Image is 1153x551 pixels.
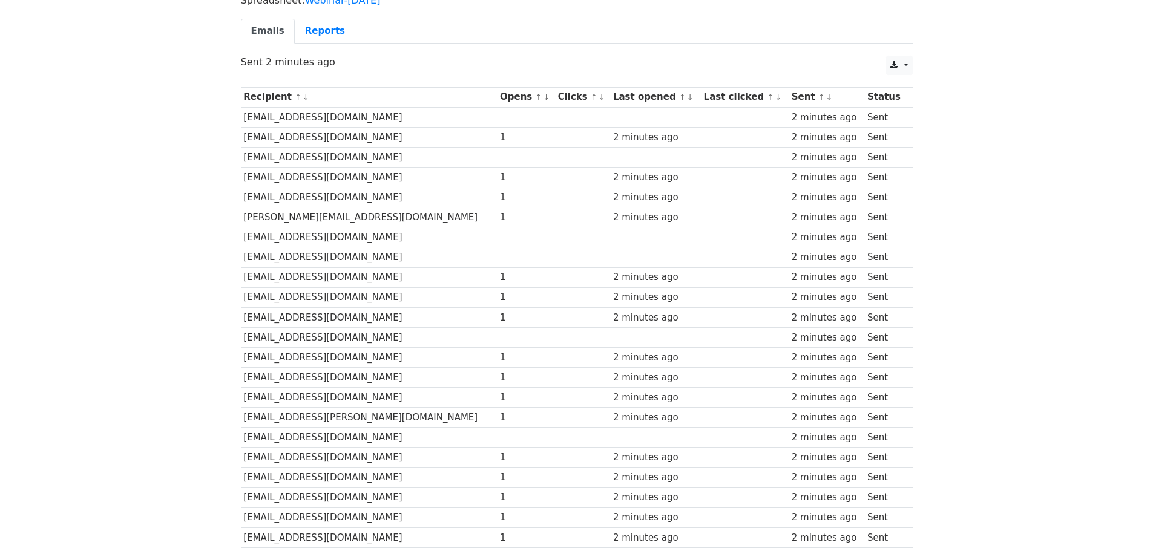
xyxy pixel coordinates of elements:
[792,471,862,484] div: 2 minutes ago
[613,451,698,465] div: 2 minutes ago
[613,210,698,224] div: 2 minutes ago
[792,351,862,365] div: 2 minutes ago
[555,87,610,107] th: Clicks
[500,411,552,425] div: 1
[701,87,789,107] th: Last clicked
[864,87,906,107] th: Status
[241,368,498,388] td: [EMAIL_ADDRESS][DOMAIN_NAME]
[864,267,906,287] td: Sent
[613,510,698,524] div: 2 minutes ago
[613,270,698,284] div: 2 minutes ago
[864,327,906,347] td: Sent
[864,408,906,428] td: Sent
[864,448,906,468] td: Sent
[500,210,552,224] div: 1
[500,531,552,545] div: 1
[241,307,498,327] td: [EMAIL_ADDRESS][DOMAIN_NAME]
[241,347,498,367] td: [EMAIL_ADDRESS][DOMAIN_NAME]
[613,171,698,184] div: 2 minutes ago
[500,270,552,284] div: 1
[864,468,906,487] td: Sent
[792,531,862,545] div: 2 minutes ago
[591,93,597,102] a: ↑
[241,487,498,507] td: [EMAIL_ADDRESS][DOMAIN_NAME]
[241,207,498,227] td: [PERSON_NAME][EMAIL_ADDRESS][DOMAIN_NAME]
[864,207,906,227] td: Sent
[613,491,698,504] div: 2 minutes ago
[792,111,862,125] div: 2 minutes ago
[792,230,862,244] div: 2 minutes ago
[241,287,498,307] td: [EMAIL_ADDRESS][DOMAIN_NAME]
[500,391,552,405] div: 1
[864,227,906,247] td: Sent
[241,227,498,247] td: [EMAIL_ADDRESS][DOMAIN_NAME]
[613,131,698,145] div: 2 minutes ago
[792,431,862,445] div: 2 minutes ago
[792,191,862,204] div: 2 minutes ago
[241,247,498,267] td: [EMAIL_ADDRESS][DOMAIN_NAME]
[613,351,698,365] div: 2 minutes ago
[792,151,862,165] div: 2 minutes ago
[241,267,498,287] td: [EMAIL_ADDRESS][DOMAIN_NAME]
[792,171,862,184] div: 2 minutes ago
[792,290,862,304] div: 2 minutes ago
[241,527,498,547] td: [EMAIL_ADDRESS][DOMAIN_NAME]
[792,411,862,425] div: 2 minutes ago
[792,510,862,524] div: 2 minutes ago
[792,210,862,224] div: 2 minutes ago
[767,93,774,102] a: ↑
[497,87,555,107] th: Opens
[864,287,906,307] td: Sent
[864,107,906,127] td: Sent
[241,327,498,347] td: [EMAIL_ADDRESS][DOMAIN_NAME]
[613,471,698,484] div: 2 minutes ago
[864,127,906,147] td: Sent
[241,107,498,127] td: [EMAIL_ADDRESS][DOMAIN_NAME]
[241,168,498,187] td: [EMAIL_ADDRESS][DOMAIN_NAME]
[500,371,552,385] div: 1
[295,19,355,44] a: Reports
[792,331,862,345] div: 2 minutes ago
[241,428,498,448] td: [EMAIL_ADDRESS][DOMAIN_NAME]
[864,487,906,507] td: Sent
[687,93,694,102] a: ↓
[864,507,906,527] td: Sent
[241,187,498,207] td: [EMAIL_ADDRESS][DOMAIN_NAME]
[792,371,862,385] div: 2 minutes ago
[613,290,698,304] div: 2 minutes ago
[864,168,906,187] td: Sent
[792,391,862,405] div: 2 minutes ago
[864,187,906,207] td: Sent
[1092,493,1153,551] iframe: Chat Widget
[241,408,498,428] td: [EMAIL_ADDRESS][PERSON_NAME][DOMAIN_NAME]
[500,351,552,365] div: 1
[241,448,498,468] td: [EMAIL_ADDRESS][DOMAIN_NAME]
[500,191,552,204] div: 1
[303,93,309,102] a: ↓
[792,270,862,284] div: 2 minutes ago
[864,388,906,408] td: Sent
[610,87,701,107] th: Last opened
[500,171,552,184] div: 1
[241,388,498,408] td: [EMAIL_ADDRESS][DOMAIN_NAME]
[241,507,498,527] td: [EMAIL_ADDRESS][DOMAIN_NAME]
[864,368,906,388] td: Sent
[613,391,698,405] div: 2 minutes ago
[500,131,552,145] div: 1
[241,87,498,107] th: Recipient
[864,527,906,547] td: Sent
[295,93,301,102] a: ↑
[241,147,498,167] td: [EMAIL_ADDRESS][DOMAIN_NAME]
[536,93,542,102] a: ↑
[500,471,552,484] div: 1
[792,451,862,465] div: 2 minutes ago
[613,371,698,385] div: 2 minutes ago
[613,191,698,204] div: 2 minutes ago
[864,347,906,367] td: Sent
[864,247,906,267] td: Sent
[613,311,698,325] div: 2 minutes ago
[241,468,498,487] td: [EMAIL_ADDRESS][DOMAIN_NAME]
[241,19,295,44] a: Emails
[241,127,498,147] td: [EMAIL_ADDRESS][DOMAIN_NAME]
